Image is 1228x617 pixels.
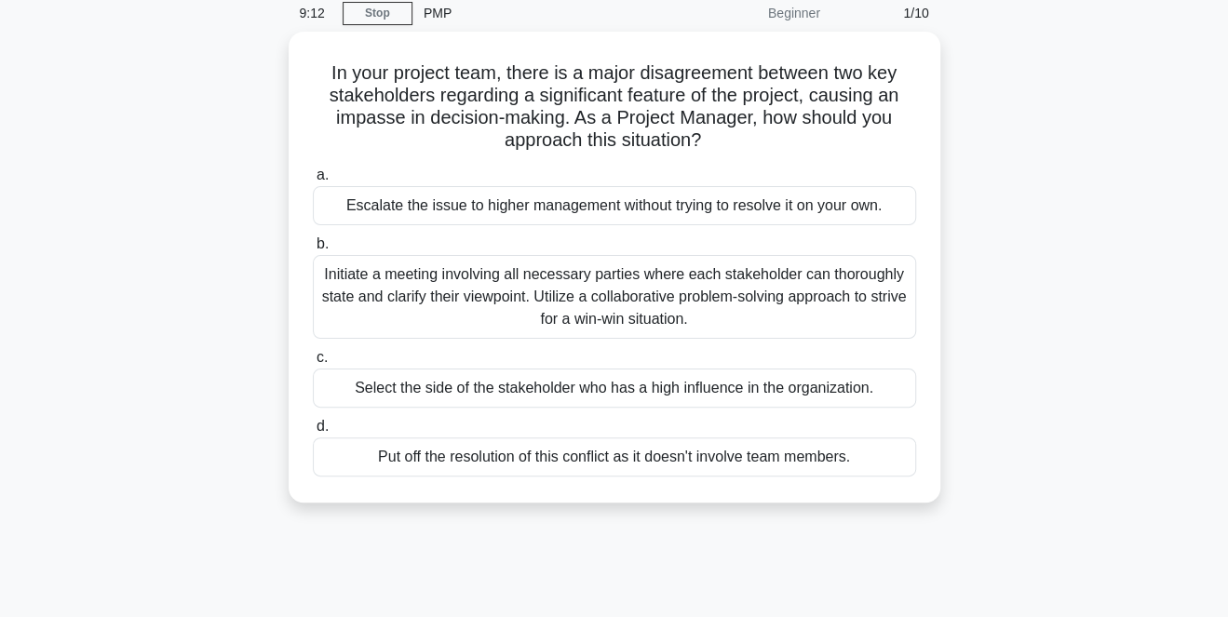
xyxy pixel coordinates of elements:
[343,2,412,25] a: Stop
[311,61,918,153] h5: In your project team, there is a major disagreement between two key stakeholders regarding a sign...
[317,235,329,251] span: b.
[313,255,916,339] div: Initiate a meeting involving all necessary parties where each stakeholder can thoroughly state an...
[313,186,916,225] div: Escalate the issue to higher management without trying to resolve it on your own.
[313,369,916,408] div: Select the side of the stakeholder who has a high influence in the organization.
[313,437,916,476] div: Put off the resolution of this conflict as it doesn't involve team members.
[317,418,329,434] span: d.
[317,167,329,182] span: a.
[317,349,328,365] span: c.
